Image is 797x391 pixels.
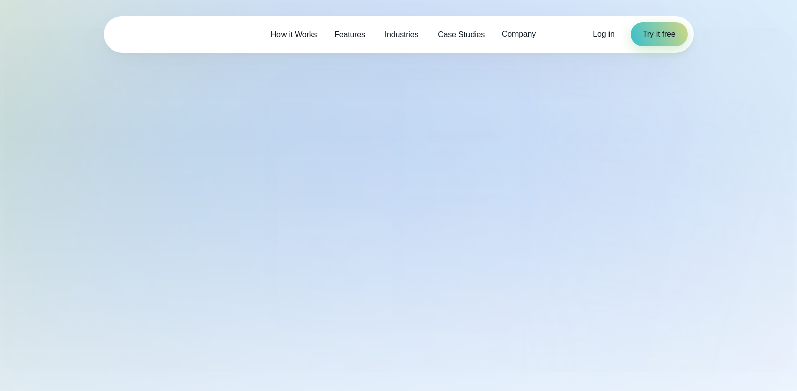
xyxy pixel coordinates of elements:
[643,28,676,40] span: Try it free
[593,28,614,40] a: Log in
[438,29,485,41] span: Case Studies
[593,30,614,38] span: Log in
[385,29,418,41] span: Industries
[631,22,688,46] a: Try it free
[502,28,536,40] span: Company
[429,24,493,45] a: Case Studies
[262,24,326,45] a: How it Works
[271,29,317,41] span: How it Works
[334,29,365,41] span: Features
